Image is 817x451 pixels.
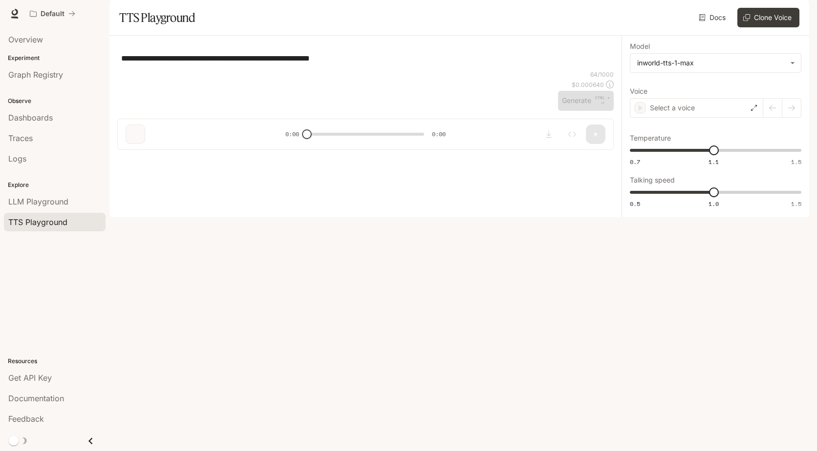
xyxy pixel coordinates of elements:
[630,135,671,142] p: Temperature
[590,70,614,79] p: 64 / 1000
[630,54,801,72] div: inworld-tts-1-max
[630,88,647,95] p: Voice
[791,200,801,208] span: 1.5
[630,177,675,184] p: Talking speed
[637,58,785,68] div: inworld-tts-1-max
[630,200,640,208] span: 0.5
[25,4,80,23] button: All workspaces
[709,158,719,166] span: 1.1
[630,43,650,50] p: Model
[630,158,640,166] span: 0.7
[737,8,799,27] button: Clone Voice
[791,158,801,166] span: 1.5
[41,10,64,18] p: Default
[697,8,730,27] a: Docs
[119,8,195,27] h1: TTS Playground
[572,81,604,89] p: $ 0.000640
[709,200,719,208] span: 1.0
[650,103,695,113] p: Select a voice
